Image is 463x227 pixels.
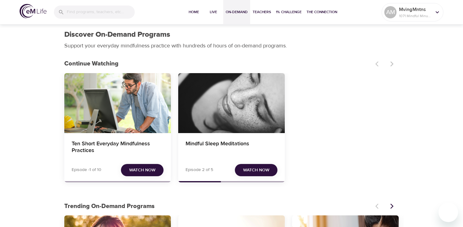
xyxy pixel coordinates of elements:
[385,199,399,213] button: Next items
[64,60,372,67] h3: Continue Watching
[243,166,269,174] span: Watch Now
[20,4,47,18] img: logo
[384,6,397,18] div: AM
[235,164,277,177] button: Watch Now
[276,9,302,15] span: 1% Challenge
[253,9,271,15] span: Teachers
[226,9,248,15] span: On-Demand
[178,73,285,133] button: Mindful Sleep Meditations
[186,140,277,155] h4: Mindful Sleep Meditations
[67,6,135,19] input: Find programs, teachers, etc...
[64,202,372,211] p: Trending On-Demand Programs
[307,9,337,15] span: The Connection
[186,167,213,173] p: Episode 2 of 5
[129,166,156,174] span: Watch Now
[439,203,458,222] iframe: Button to launch messaging window
[399,13,431,19] p: 1071 Mindful Minutes
[64,30,170,39] h1: Discover On-Demand Programs
[64,42,294,50] p: Support your everyday mindfulness practice with hundreds of hours of on-demand programs.
[206,9,221,15] span: Live
[399,6,431,13] p: MvingMntns
[121,164,164,177] button: Watch Now
[186,9,201,15] span: Home
[64,73,171,133] button: Ten Short Everyday Mindfulness Practices
[72,167,101,173] p: Episode -1 of 10
[72,140,164,155] h4: Ten Short Everyday Mindfulness Practices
